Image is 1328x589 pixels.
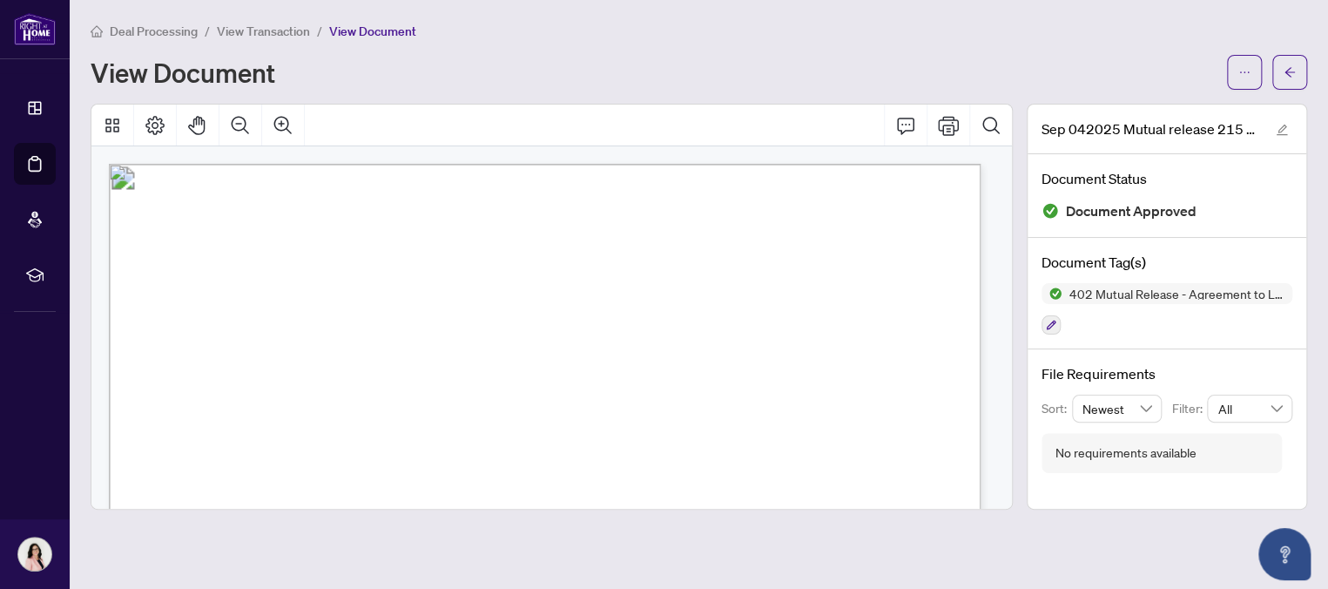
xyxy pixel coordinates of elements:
[1042,283,1062,304] img: Status Icon
[1042,202,1059,220] img: Document Status
[18,538,51,571] img: Profile Icon
[329,24,416,39] span: View Document
[1042,118,1259,139] span: Sep 042025 Mutual release 215 EXECUTED.pdf
[1217,396,1282,422] span: All
[317,21,322,41] li: /
[91,58,275,86] h1: View Document
[1062,288,1292,300] span: 402 Mutual Release - Agreement to Lease - Residential
[1042,168,1292,189] h4: Document Status
[1042,252,1292,273] h4: Document Tag(s)
[110,24,198,39] span: Deal Processing
[1066,200,1197,223] span: Document Approved
[1055,443,1197,463] div: No requirements available
[1238,66,1250,78] span: ellipsis
[1172,399,1207,418] p: Filter:
[1042,399,1072,418] p: Sort:
[91,25,103,37] span: home
[217,24,310,39] span: View Transaction
[1042,363,1292,384] h4: File Requirements
[1082,396,1152,422] span: Newest
[1276,124,1288,136] span: edit
[1258,528,1311,580] button: Open asap
[205,21,210,41] li: /
[1284,66,1296,78] span: arrow-left
[14,13,56,45] img: logo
